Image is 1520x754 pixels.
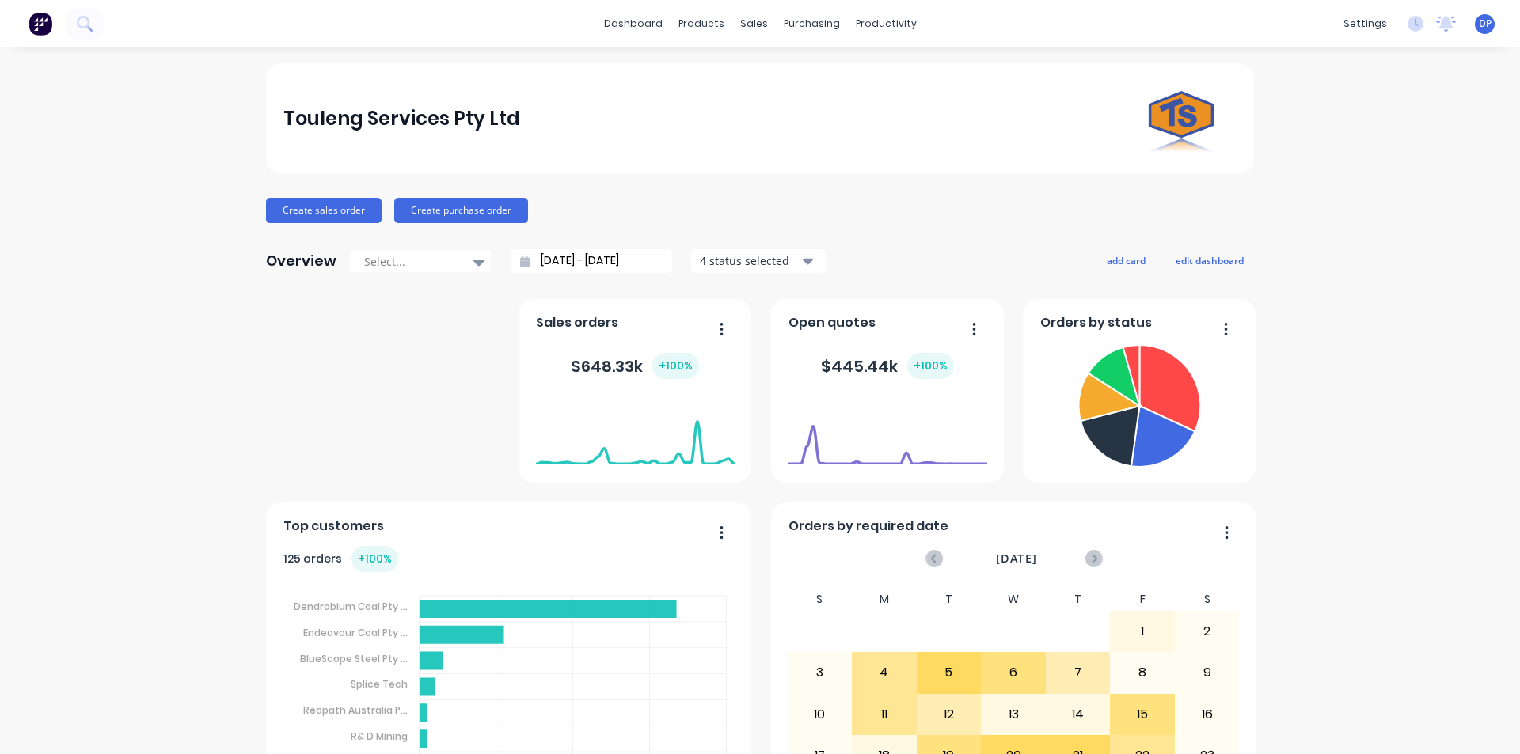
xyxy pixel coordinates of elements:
span: Sales orders [536,313,618,332]
div: products [671,12,732,36]
div: productivity [848,12,925,36]
span: Orders by status [1040,313,1152,332]
div: $ 445.44k [821,353,954,379]
button: edit dashboard [1165,250,1254,271]
div: Overview [266,245,336,277]
span: Top customers [283,517,384,536]
span: DP [1479,17,1491,31]
div: S [1175,588,1240,611]
div: 2 [1176,612,1239,651]
div: F [1110,588,1175,611]
div: 13 [982,695,1045,734]
div: $ 648.33k [571,353,699,379]
div: + 100 % [907,353,954,379]
div: purchasing [776,12,848,36]
tspan: R& D Mining [351,729,408,743]
button: Create purchase order [394,198,528,223]
div: 1 [1111,612,1174,651]
tspan: Splice Tech [351,677,408,691]
img: Factory [28,12,52,36]
div: 9 [1176,653,1239,692]
tspan: BlueScope Steel Pty ... [300,651,408,665]
div: 16 [1176,695,1239,734]
div: 125 orders [283,546,398,572]
div: 3 [788,653,852,692]
div: 12 [918,695,981,734]
div: 11 [853,695,916,734]
div: 7 [1047,653,1110,692]
tspan: Endeavour Coal Pty ... [303,626,408,639]
div: settings [1336,12,1395,36]
div: 4 [853,653,916,692]
button: Create sales order [266,198,382,223]
div: sales [732,12,776,36]
button: 4 status selected [691,249,826,273]
div: 4 status selected [700,252,800,269]
div: W [981,588,1046,611]
span: Open quotes [788,313,876,332]
div: 5 [918,653,981,692]
div: Touleng Services Pty Ltd [283,103,520,135]
div: 6 [982,653,1045,692]
a: dashboard [596,12,671,36]
div: M [852,588,917,611]
div: T [1046,588,1111,611]
div: 10 [788,695,852,734]
span: [DATE] [996,550,1037,567]
div: S [788,588,853,611]
tspan: Dendrobium Coal Pty ... [294,600,408,613]
div: T [917,588,982,611]
tspan: Redpath Australia P... [303,703,408,717]
button: add card [1096,250,1156,271]
img: Touleng Services Pty Ltd [1126,63,1237,174]
div: 15 [1111,695,1174,734]
div: + 100 % [652,353,699,379]
div: 8 [1111,653,1174,692]
div: + 100 % [351,546,398,572]
div: 14 [1047,695,1110,734]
